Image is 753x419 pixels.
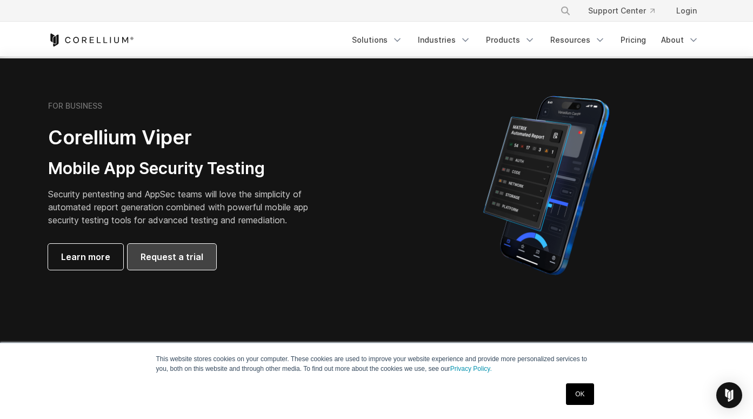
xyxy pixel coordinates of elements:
a: Products [479,30,542,50]
a: Industries [411,30,477,50]
span: Request a trial [141,250,203,263]
img: Corellium MATRIX automated report on iPhone showing app vulnerability test results across securit... [465,91,628,280]
a: Privacy Policy. [450,365,492,373]
a: Resources [544,30,612,50]
h3: Mobile App Security Testing [48,158,325,179]
p: Security pentesting and AppSec teams will love the simplicity of automated report generation comb... [48,188,325,227]
a: Corellium Home [48,34,134,46]
div: Open Intercom Messenger [716,382,742,408]
a: Support Center [579,1,663,21]
a: About [655,30,705,50]
span: Learn more [61,250,110,263]
h6: FOR BUSINESS [48,101,102,111]
a: Request a trial [128,244,216,270]
p: This website stores cookies on your computer. These cookies are used to improve your website expe... [156,354,597,374]
button: Search [556,1,575,21]
a: Login [668,1,705,21]
h2: Corellium Viper [48,125,325,150]
a: Learn more [48,244,123,270]
a: OK [566,383,594,405]
div: Navigation Menu [547,1,705,21]
div: Navigation Menu [345,30,705,50]
a: Pricing [614,30,652,50]
a: Solutions [345,30,409,50]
